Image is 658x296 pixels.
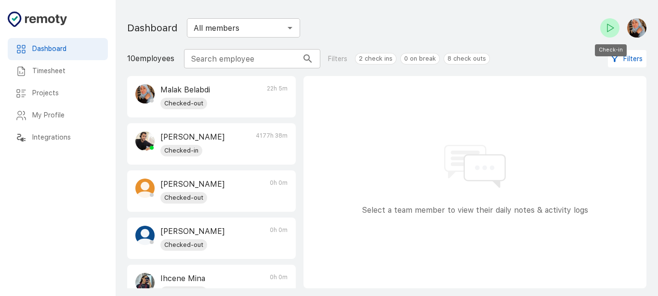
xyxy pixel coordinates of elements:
div: Dashboard [8,38,108,60]
h6: Integrations [32,132,100,143]
div: My Profile [8,104,108,127]
p: 0h 0m [270,179,288,204]
img: Malak Belabdi [627,18,646,38]
button: Open [283,21,297,35]
div: 0 on break [400,53,440,64]
img: Dhiya Kellouche [135,131,155,151]
p: 0h 0m [270,226,288,251]
div: Integrations [8,127,108,149]
span: 8 check outs [444,54,489,64]
p: Ihcene Mina [160,273,207,284]
img: Sami MEHADJI [135,179,155,198]
div: Projects [8,82,108,104]
img: Ihcene Mina [135,273,155,292]
h6: Projects [32,88,100,99]
img: Yasmine Habel [135,226,155,245]
h6: Dashboard [32,44,100,54]
p: 4177h 38m [256,131,288,156]
span: Checked-in [160,146,202,155]
div: Check-in [595,44,627,56]
p: [PERSON_NAME] [160,131,225,143]
div: 8 check outs [444,53,490,64]
span: Checked-out [160,99,207,108]
p: [PERSON_NAME] [160,226,225,237]
p: Malak Belabdi [160,84,210,96]
h6: Timesheet [32,66,100,77]
span: 2 check ins [355,54,396,64]
h1: Dashboard [127,20,177,36]
button: Malak Belabdi [623,14,646,41]
button: Filters [608,50,646,68]
h6: My Profile [32,110,100,121]
span: Checked-out [160,240,207,250]
span: Checked-out [160,193,207,203]
div: 2 check ins [355,53,396,64]
span: 0 on break [401,54,439,64]
p: 22h 5m [267,84,288,109]
img: Malak Belabdi [135,84,155,103]
div: Timesheet [8,60,108,82]
p: [PERSON_NAME] [160,179,225,190]
p: 10 employees [127,53,174,64]
p: Select a team member to view their daily notes & activity logs [362,205,588,216]
p: Filters [328,54,347,64]
button: Check-in [600,18,619,38]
